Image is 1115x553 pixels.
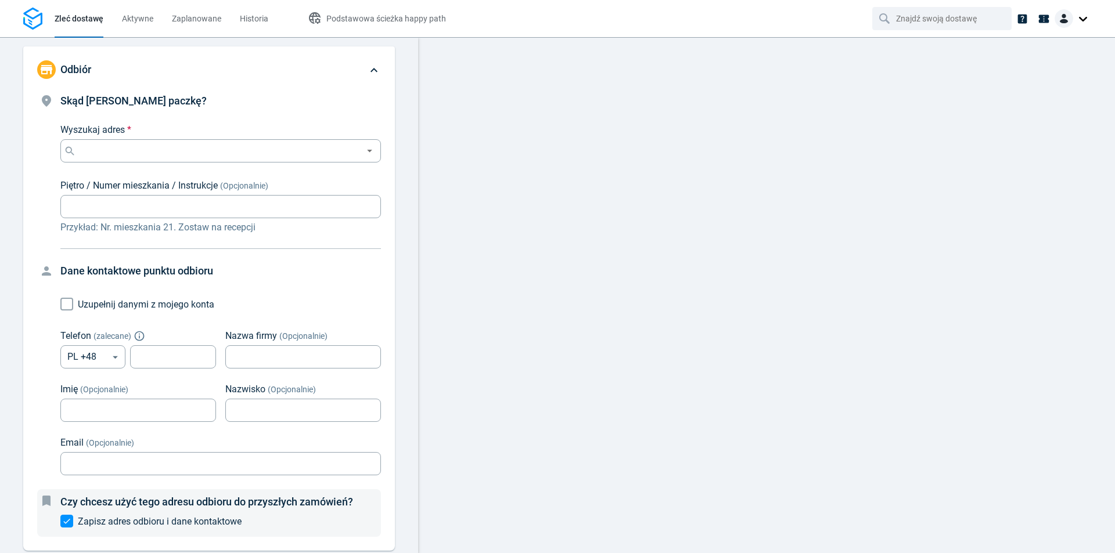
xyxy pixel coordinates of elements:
span: Piętro / Numer mieszkania / Instrukcje [60,180,218,191]
img: Client [1055,9,1073,28]
span: Nazwisko [225,384,265,395]
span: (Opcjonalnie) [86,438,134,447]
span: ( zalecane ) [93,331,131,341]
span: Imię [60,384,78,395]
h4: Dane kontaktowe punktu odbioru [60,263,381,279]
span: Skąd [PERSON_NAME] paczkę? [60,95,207,107]
div: Odbiór [23,46,395,93]
p: Przykład: Nr. mieszkania 21. Zostaw na recepcji [60,221,381,234]
span: (Opcjonalnie) [220,181,268,190]
button: Open [362,144,377,158]
span: Aktywne [122,14,153,23]
span: Zaplanowane [172,14,221,23]
span: (Opcjonalnie) [279,331,328,341]
span: Telefon [60,330,91,341]
button: Explain "Recommended" [136,332,143,339]
img: Logo [23,8,42,30]
span: Email [60,437,84,448]
span: Wyszukaj adres [60,124,125,135]
span: Uzupełnij danymi z mojego konta [78,299,214,310]
span: Nazwa firmy [225,330,277,341]
span: Czy chcesz użyć tego adresu odbioru do przyszłych zamówień? [60,496,353,508]
span: Zleć dostawę [55,14,103,23]
span: Odbiór [60,63,91,75]
span: Podstawowa ścieżka happy path [326,14,446,23]
div: PL +48 [60,345,125,368]
span: (Opcjonalnie) [80,385,128,394]
span: Historia [240,14,268,23]
span: Zapisz adres odbioru i dane kontaktowe [78,516,242,527]
div: Odbiór [23,93,395,551]
span: (Opcjonalnie) [268,385,316,394]
input: Znajdź swoją dostawę [896,8,990,30]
